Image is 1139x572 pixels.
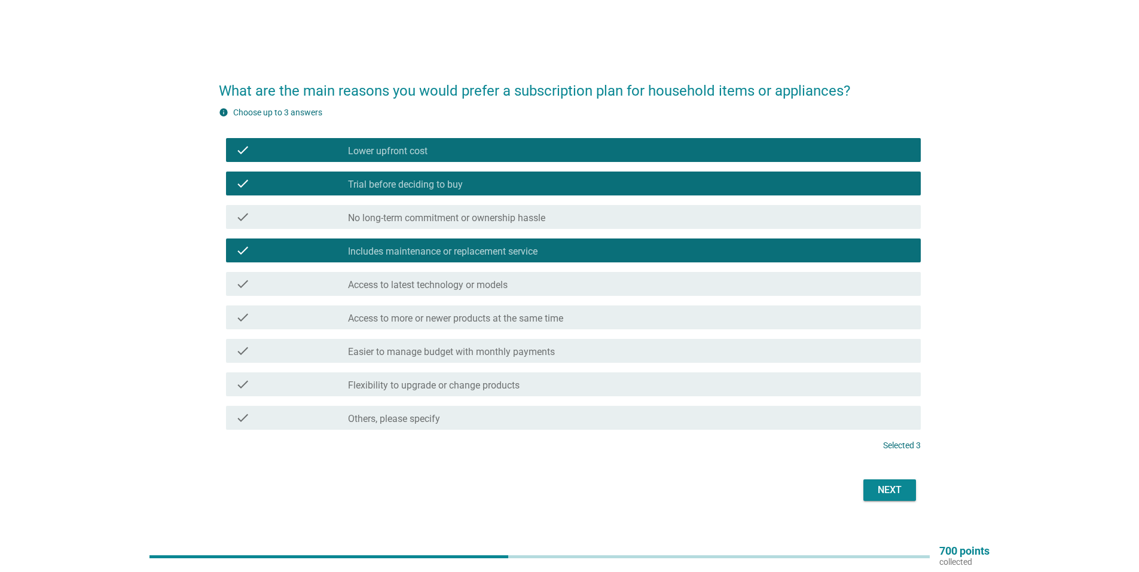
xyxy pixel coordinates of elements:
[236,411,250,425] i: check
[219,108,228,117] i: info
[236,277,250,291] i: check
[348,145,427,157] label: Lower upfront cost
[236,210,250,224] i: check
[219,68,921,102] h2: What are the main reasons you would prefer a subscription plan for household items or appliances?
[939,546,990,556] p: 700 points
[236,310,250,325] i: check
[873,483,906,497] div: Next
[236,377,250,391] i: check
[236,344,250,358] i: check
[233,108,322,117] label: Choose up to 3 answers
[863,479,916,501] button: Next
[348,246,538,258] label: Includes maintenance or replacement service
[236,176,250,191] i: check
[883,439,921,452] p: Selected 3
[348,413,440,425] label: Others, please specify
[348,313,563,325] label: Access to more or newer products at the same time
[348,380,520,391] label: Flexibility to upgrade or change products
[236,143,250,157] i: check
[348,279,508,291] label: Access to latest technology or models
[348,179,463,191] label: Trial before deciding to buy
[939,556,990,567] p: collected
[348,212,545,224] label: No long-term commitment or ownership hassle
[236,243,250,258] i: check
[348,346,555,358] label: Easier to manage budget with monthly payments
